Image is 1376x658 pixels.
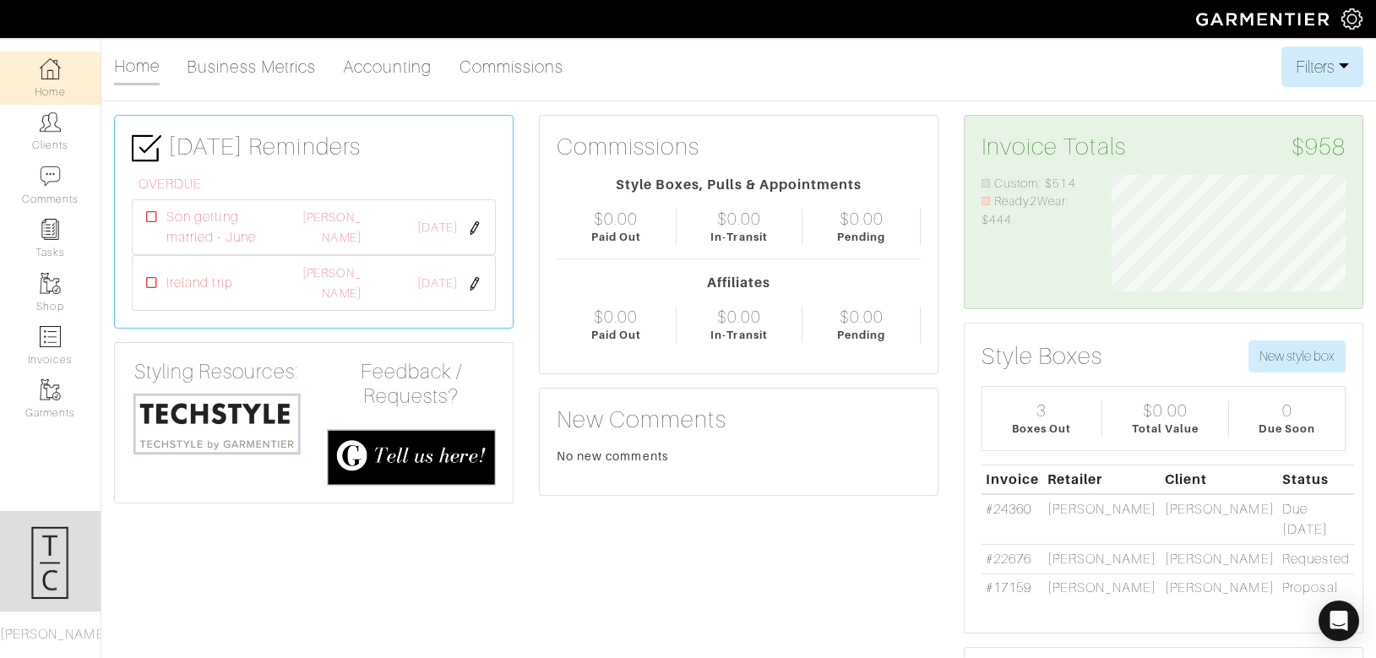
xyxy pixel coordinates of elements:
div: In-Transit [710,229,768,245]
td: [PERSON_NAME] [1043,544,1161,574]
div: Total Value [1132,421,1199,437]
div: Style Boxes, Pulls & Appointments [557,175,921,195]
a: Home [114,49,160,85]
a: #22676 [986,552,1031,567]
div: Paid Out [591,229,641,245]
img: check-box-icon-36a4915ff3ba2bd8f6e4f29bc755bb66becd62c870f447fc0dd1365fcfddab58.png [132,133,161,163]
td: Proposal [1278,574,1353,602]
img: feedback_requests-3821251ac2bd56c73c230f3229a5b25d6eb027adea667894f41107c140538ee0.png [327,429,497,486]
td: [PERSON_NAME] [1043,574,1161,602]
a: #24360 [986,502,1031,517]
h3: [DATE] Reminders [132,133,496,163]
div: $0.00 [840,209,884,229]
th: Invoice [982,465,1043,494]
div: Boxes Out [1012,421,1071,437]
div: Pending [837,229,885,245]
div: 3 [1036,400,1047,421]
img: garments-icon-b7da505a4dc4fd61783c78ac3ca0ef83fa9d6f193b1c9dc38574b1d14d53ca28.png [40,379,61,400]
th: Status [1278,465,1353,494]
td: [PERSON_NAME] [1161,574,1278,602]
a: Business Metrics [187,50,316,84]
span: $958 [1292,133,1346,161]
td: Due [DATE] [1278,494,1353,544]
img: orders-icon-0abe47150d42831381b5fb84f609e132dff9fe21cb692f30cb5eec754e2cba89.png [40,326,61,347]
li: Custom: $514 [982,175,1086,193]
h4: Styling Resources: [132,360,302,384]
span: [DATE] [417,275,458,293]
div: Paid Out [591,327,641,343]
div: Pending [837,327,885,343]
td: [PERSON_NAME] [1161,544,1278,574]
img: gear-icon-white-bd11855cb880d31180b6d7d6211b90ccbf57a29d726f0c71d8c61bd08dd39cc2.png [1341,8,1362,30]
button: Filters [1281,46,1363,87]
img: clients-icon-6bae9207a08558b7cb47a8932f037763ab4055f8c8b6bfacd5dc20c3e0201464.png [40,111,61,133]
a: [PERSON_NAME] [302,210,361,244]
div: Due Soon [1259,421,1314,437]
button: New style box [1248,340,1346,373]
img: pen-cf24a1663064a2ec1b9c1bd2387e9de7a2fa800b781884d57f21acf72779bad2.png [468,277,481,291]
img: reminder-icon-8004d30b9f0a5d33ae49ab947aed9ed385cf756f9e5892f1edd6e32f2345188e.png [40,219,61,240]
img: comment-icon-a0a6a9ef722e966f86d9cbdc48e553b5cf19dbc54f86b18d962a5391bc8f6eb6.png [40,166,61,187]
span: [DATE] [417,219,458,237]
div: No new comments [557,448,921,465]
h6: OVERDUE [139,177,496,193]
a: Commissions [460,50,564,84]
td: [PERSON_NAME] [1043,494,1161,544]
img: garmentier-logo-header-white-b43fb05a5012e4ada735d5af1a66efaba907eab6374d6393d1fbf88cb4ef424d.png [1188,4,1341,34]
li: Ready2Wear: $444 [982,193,1086,229]
th: Client [1161,465,1278,494]
div: 0 [1282,400,1292,421]
h3: New Comments [557,405,921,434]
div: $0.00 [717,307,761,327]
div: In-Transit [710,327,768,343]
a: [PERSON_NAME] [302,266,361,300]
h3: Commissions [557,133,700,161]
img: pen-cf24a1663064a2ec1b9c1bd2387e9de7a2fa800b781884d57f21acf72779bad2.png [468,221,481,235]
div: $0.00 [594,307,638,327]
h4: Feedback / Requests? [327,360,497,409]
div: $0.00 [840,307,884,327]
div: $0.00 [717,209,761,229]
h3: Style Boxes [982,342,1103,371]
td: Requested [1278,544,1353,574]
th: Retailer [1043,465,1161,494]
div: $0.00 [594,209,638,229]
img: garments-icon-b7da505a4dc4fd61783c78ac3ca0ef83fa9d6f193b1c9dc38574b1d14d53ca28.png [40,273,61,294]
img: dashboard-icon-dbcd8f5a0b271acd01030246c82b418ddd0df26cd7fceb0bd07c9910d44c42f6.png [40,58,61,79]
td: [PERSON_NAME] [1161,494,1278,544]
a: #17159 [986,580,1031,595]
div: $0.00 [1143,400,1187,421]
div: Affiliates [557,273,921,293]
h3: Invoice Totals [982,133,1346,161]
span: Son getting married - June [166,207,271,247]
div: Open Intercom Messenger [1319,601,1359,641]
a: Accounting [343,50,432,84]
img: techstyle-93310999766a10050dc78ceb7f971a75838126fd19372ce40ba20cdf6a89b94b.png [132,391,302,456]
span: Ireland trip [166,273,233,293]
